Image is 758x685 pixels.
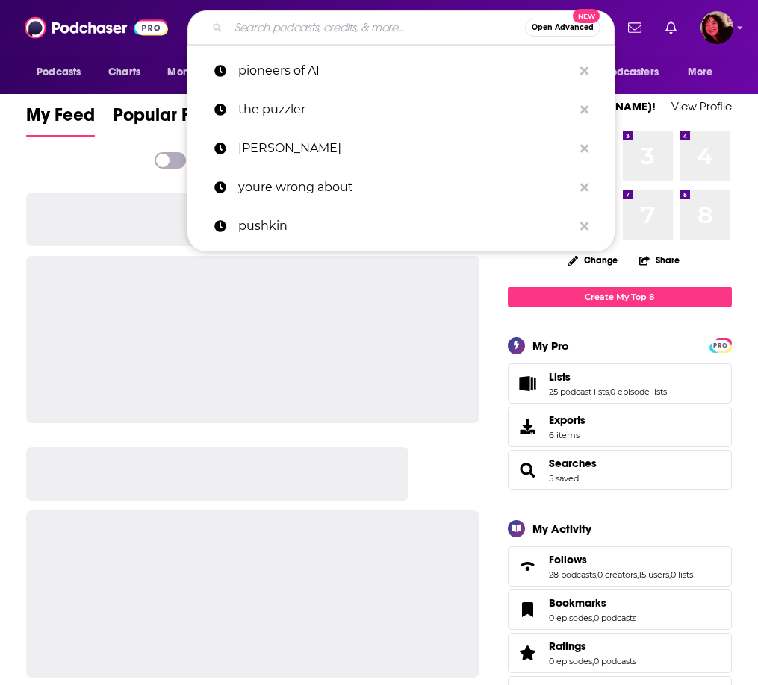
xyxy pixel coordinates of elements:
[700,11,733,44] img: User Profile
[594,613,636,623] a: 0 podcasts
[26,58,100,87] button: open menu
[549,553,587,566] span: Follows
[677,58,732,87] button: open menu
[637,569,639,580] span: ,
[238,129,573,168] p: ted
[549,656,592,666] a: 0 episodes
[187,51,615,90] a: pioneers of AI
[157,58,240,87] button: open menu
[609,387,610,397] span: ,
[549,370,667,384] a: Lists
[508,633,732,673] span: Ratings
[549,387,609,397] a: 25 podcast lists
[513,642,543,663] a: Ratings
[187,207,615,245] a: pushkin
[37,62,81,83] span: Podcasts
[99,58,149,87] a: Charts
[238,51,573,90] p: pioneers of AI
[549,413,585,427] span: Exports
[513,599,543,620] a: Bookmarks
[549,596,636,610] a: Bookmarks
[187,129,615,168] a: [PERSON_NAME]
[669,569,671,580] span: ,
[525,19,600,37] button: Open AdvancedNew
[108,62,140,83] span: Charts
[592,613,594,623] span: ,
[549,457,597,470] a: Searches
[113,104,222,137] a: Popular Feed
[25,13,168,42] img: Podchaser - Follow, Share and Rate Podcasts
[549,473,579,484] a: 5 saved
[549,596,606,610] span: Bookmarks
[549,370,571,384] span: Lists
[238,90,573,129] p: the puzzler
[688,62,713,83] span: More
[712,340,730,351] span: PRO
[508,363,732,404] span: Lists
[513,556,543,577] a: Follows
[577,58,680,87] button: open menu
[659,15,683,40] a: Show notifications dropdown
[187,10,615,45] div: Search podcasts, credits, & more...
[508,287,732,307] a: Create My Top 8
[700,11,733,44] span: Logged in as Kathryn-Musilek
[26,104,95,135] span: My Feed
[639,569,669,580] a: 15 users
[592,656,594,666] span: ,
[26,104,95,137] a: My Feed
[596,569,597,580] span: ,
[671,569,693,580] a: 0 lists
[508,546,732,587] span: Follows
[610,387,667,397] a: 0 episode lists
[549,569,596,580] a: 28 podcasts
[549,639,586,653] span: Ratings
[622,15,647,40] a: Show notifications dropdown
[113,104,222,135] span: Popular Feed
[587,62,659,83] span: For Podcasters
[700,11,733,44] button: Show profile menu
[238,207,573,245] p: pushkin
[549,639,636,653] a: Ratings
[513,373,543,394] a: Lists
[549,613,592,623] a: 0 episodes
[167,62,220,83] span: Monitoring
[712,339,730,350] a: PRO
[229,16,525,40] input: Search podcasts, credits, & more...
[155,152,351,169] a: New Releases & Guests Only
[559,251,627,269] button: Change
[594,656,636,666] a: 0 podcasts
[187,90,615,129] a: the puzzler
[532,339,569,353] div: My Pro
[508,450,732,490] span: Searches
[549,553,693,566] a: Follows
[508,589,732,630] span: Bookmarks
[513,460,543,481] a: Searches
[639,245,680,275] button: Share
[508,407,732,447] a: Exports
[532,522,591,536] div: My Activity
[238,168,573,207] p: youre wrong about
[573,9,600,23] span: New
[513,416,543,437] span: Exports
[671,99,732,113] a: View Profile
[532,24,594,31] span: Open Advanced
[187,168,615,207] a: youre wrong about
[549,430,585,440] span: 6 items
[597,569,637,580] a: 0 creators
